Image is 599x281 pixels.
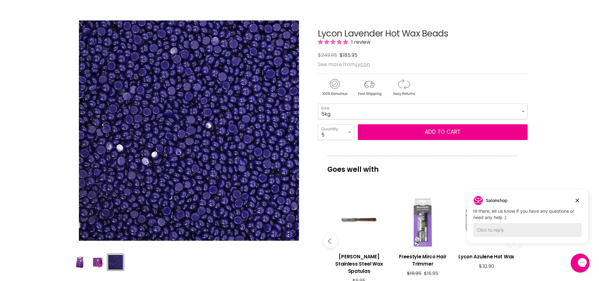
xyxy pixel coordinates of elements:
[568,251,593,275] iframe: Gorgias live chat messenger
[358,124,528,140] button: Add to cart
[90,255,105,270] img: Lycon Lavender Hot Wax Beads
[462,188,593,253] iframe: Gorgias live chat campaigns
[72,13,307,248] div: Lycon Lavender Hot Wax Beads image. Click or Scroll to Zoom.
[318,78,351,97] img: genuine.gif
[394,248,451,271] a: View product:Freestyle Mirco Hair Trimmer
[108,255,123,270] img: Lycon Lavender Hot Wax Beads
[318,52,337,59] span: $249.95
[340,52,358,59] span: $185.95
[387,78,420,97] img: returns.gif
[458,248,515,263] a: View product:Lycon Azulene Hot Wax
[108,254,124,270] button: Lycon Lavender Hot Wax Beads
[330,248,388,278] a: View product:Caron Stainless Steel Wax Spatulas
[394,253,451,267] h3: Freestyle Mirco Hair Trimmer
[318,61,370,68] span: See more from
[318,29,528,39] h1: Lycon Lavender Hot Wax Beads
[352,78,386,97] img: shipping.gif
[318,124,354,140] select: Quantity
[479,263,494,269] span: $32.90
[327,156,518,177] p: Goes well with
[90,254,106,270] button: Lycon Lavender Hot Wax Beads
[349,38,370,46] span: 1 review
[318,38,349,46] span: 5.00 stars
[355,61,370,68] a: Lycon
[72,254,88,270] button: Lycon Lavender Hot Wax Beads
[424,270,438,277] span: $16.95
[71,252,308,270] div: Product thumbnails
[330,253,388,275] h3: [PERSON_NAME] Stainless Steel Wax Spatulas
[458,253,515,260] h3: Lycon Azulene Hot Wax
[72,255,87,270] img: Lycon Lavender Hot Wax Beads
[407,270,421,277] span: $19.95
